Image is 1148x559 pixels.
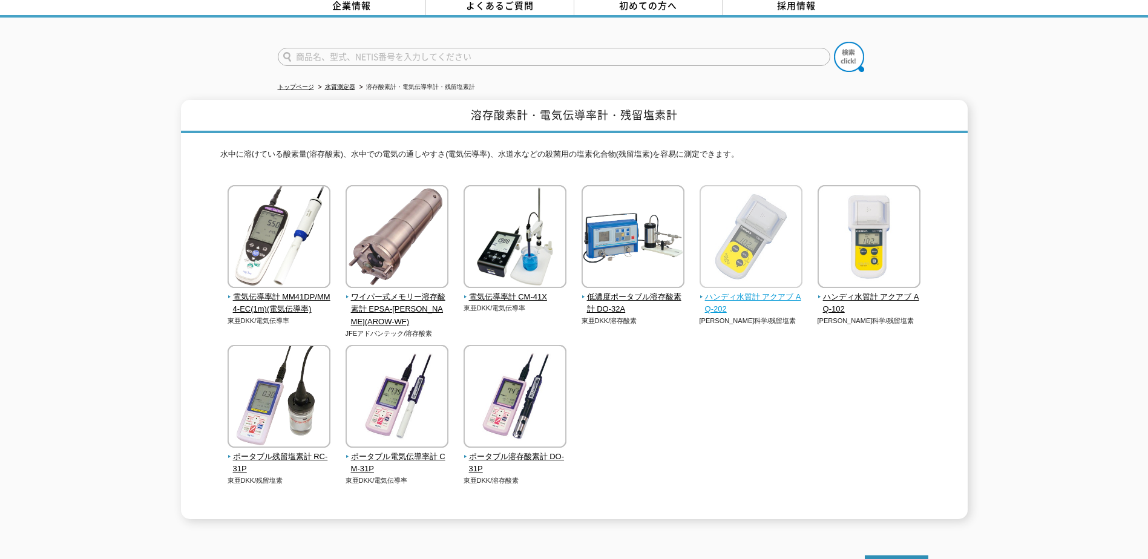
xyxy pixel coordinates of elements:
[325,83,355,90] a: 水質測定器
[181,100,968,133] h1: 溶存酸素計・電気伝導率計・残留塩素計
[228,476,331,486] p: 東亜DKK/残留塩素
[582,291,685,316] span: 低濃度ポータブル溶存酸素計 DO-32A
[582,279,685,316] a: 低濃度ポータブル溶存酸素計 DO-32A
[818,291,921,316] span: ハンディ水質計 アクアブ AQ-102
[278,48,830,66] input: 商品名、型式、NETIS番号を入力してください
[346,279,449,329] a: ワイパー式メモリー溶存酸素計 EPSA-[PERSON_NAME](AROW-WF)
[228,439,331,476] a: ポータブル残留塩素計 RC-31P
[346,291,449,329] span: ワイパー式メモリー溶存酸素計 EPSA-[PERSON_NAME](AROW-WF)
[346,329,449,339] p: JFEアドバンテック/溶存酸素
[818,316,921,326] p: [PERSON_NAME]科学/残留塩素
[582,185,684,291] img: 低濃度ポータブル溶存酸素計 DO-32A
[700,185,802,291] img: ハンディ水質計 アクアブ AQ-202
[464,439,567,476] a: ポータブル溶存酸素計 DO-31P
[582,316,685,326] p: 東亜DKK/溶存酸素
[818,185,920,291] img: ハンディ水質計 アクアブ AQ-102
[464,451,567,476] span: ポータブル溶存酸素計 DO-31P
[464,476,567,486] p: 東亜DKK/溶存酸素
[464,303,567,313] p: 東亜DKK/電気伝導率
[700,279,803,316] a: ハンディ水質計 アクアブ AQ-202
[346,345,448,451] img: ポータブル電気伝導率計 CM-31P
[278,83,314,90] a: トップページ
[464,185,566,291] img: 電気伝導率計 CM-41X
[818,279,921,316] a: ハンディ水質計 アクアブ AQ-102
[834,42,864,72] img: btn_search.png
[346,185,448,291] img: ワイパー式メモリー溶存酸素計 EPSA-RINKO(AROW-WF)
[346,476,449,486] p: 東亜DKK/電気伝導率
[228,185,330,291] img: 電気伝導率計 MM41DP/MM4-EC(1m)(電気伝導率)
[464,279,567,304] a: 電気伝導率計 CM-41X
[228,316,331,326] p: 東亜DKK/電気伝導率
[464,345,566,451] img: ポータブル溶存酸素計 DO-31P
[700,291,803,316] span: ハンディ水質計 アクアブ AQ-202
[220,148,928,167] p: 水中に溶けている酸素量(溶存酸素)、水中での電気の通しやすさ(電気伝導率)、水道水などの殺菌用の塩素化合物(残留塩素)を容易に測定できます。
[346,439,449,476] a: ポータブル電気伝導率計 CM-31P
[357,81,475,94] li: 溶存酸素計・電気伝導率計・残留塩素計
[228,291,331,316] span: 電気伝導率計 MM41DP/MM4-EC(1m)(電気伝導率)
[700,316,803,326] p: [PERSON_NAME]科学/残留塩素
[228,279,331,316] a: 電気伝導率計 MM41DP/MM4-EC(1m)(電気伝導率)
[346,451,449,476] span: ポータブル電気伝導率計 CM-31P
[228,345,330,451] img: ポータブル残留塩素計 RC-31P
[464,291,567,304] span: 電気伝導率計 CM-41X
[228,451,331,476] span: ポータブル残留塩素計 RC-31P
